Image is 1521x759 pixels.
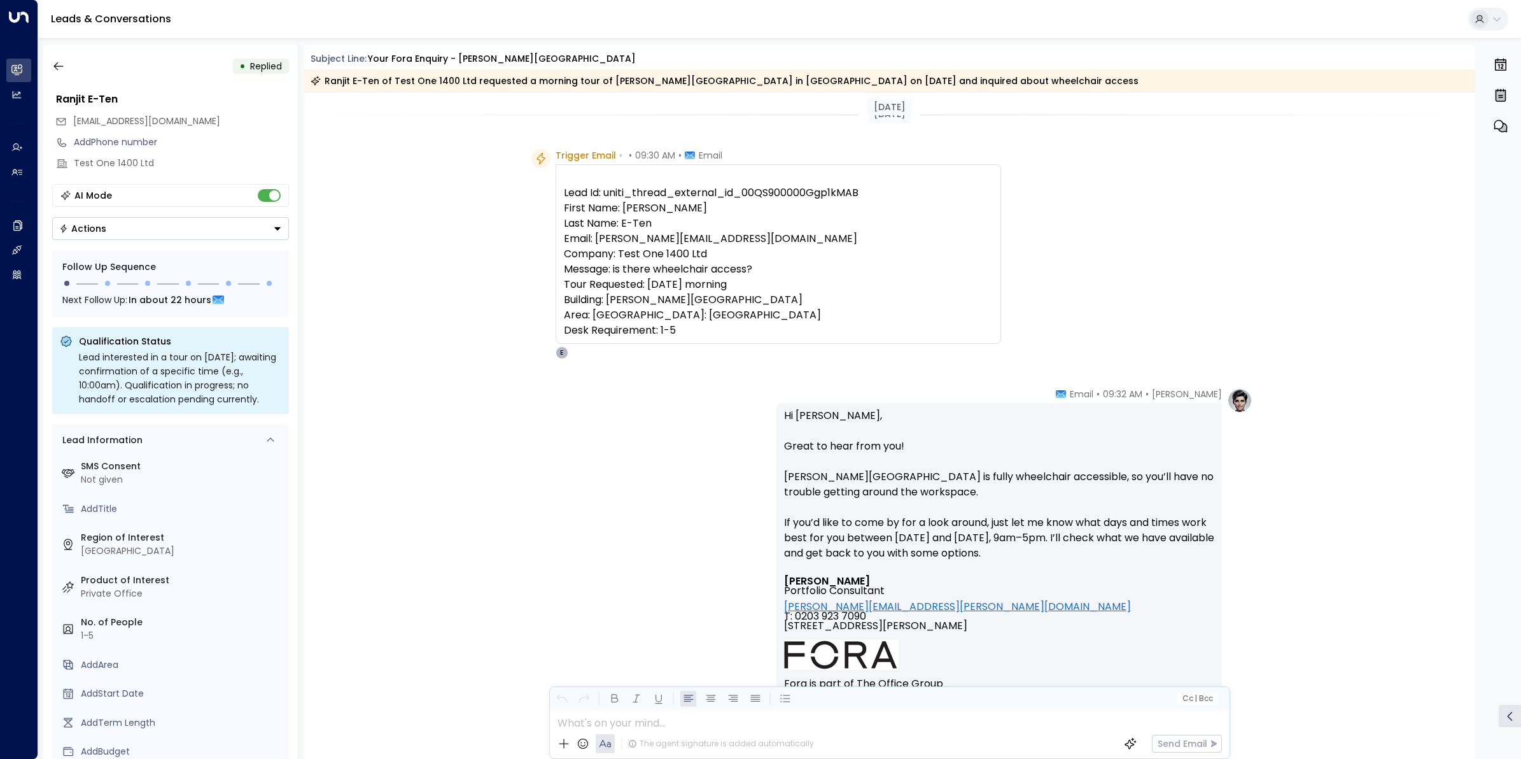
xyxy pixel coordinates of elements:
div: E [556,346,568,359]
button: Actions [52,217,289,240]
span: Replied [250,60,282,73]
div: Ranjit E-Ten [56,92,289,107]
div: Actions [59,223,106,234]
div: Lead Information [58,434,143,447]
div: Button group with a nested menu [52,217,289,240]
div: AddBudget [81,745,284,758]
span: • [629,149,632,162]
span: 09:30 AM [635,149,675,162]
button: Undo [554,691,570,707]
div: Follow Up Sequence [62,260,279,274]
button: Redo [576,691,592,707]
button: Cc|Bcc [1177,693,1217,705]
span: [EMAIL_ADDRESS][DOMAIN_NAME] [73,115,220,127]
div: Test One 1400 Ltd [74,157,289,170]
pre: Lead Id: uniti_thread_external_id_00QS900000Ggp1kMAB First Name: [PERSON_NAME] Last Name: E-Ten E... [564,185,993,338]
span: Portfolio Consultant [784,586,885,595]
div: Next Follow Up: [62,293,279,307]
font: [PERSON_NAME] [784,574,870,588]
span: In about 22 hours [129,293,211,307]
label: No. of People [81,616,284,629]
div: AI Mode [74,189,112,202]
a: Leads & Conversations [51,11,171,26]
span: | [1195,694,1197,703]
div: 1-5 [81,629,284,642]
div: Your Fora Enquiry - [PERSON_NAME][GEOGRAPHIC_DATA] [368,52,636,66]
img: AIorK4ysLkpAD1VLoJghiceWoVRmgk1XU2vrdoLkeDLGAFfv_vh6vnfJOA1ilUWLDOVq3gZTs86hLsHm3vG- [784,640,899,670]
span: ranjit.uniti@outlook.com [73,115,220,128]
div: • [239,55,246,78]
div: AddStart Date [81,687,284,700]
span: 09:32 AM [1103,388,1142,401]
p: Hi [PERSON_NAME], Great to hear from you! [PERSON_NAME][GEOGRAPHIC_DATA] is fully wheelchair acce... [784,408,1214,576]
span: Trigger Email [556,149,616,162]
div: The agent signature is added automatically [628,738,814,749]
div: AddPhone number [74,136,289,149]
span: • [619,149,622,162]
div: Private Office [81,587,284,600]
span: [PERSON_NAME] [1152,388,1222,401]
span: T: 0203 923 7090 [784,611,866,621]
div: [GEOGRAPHIC_DATA] [81,544,284,558]
span: Email [1070,388,1093,401]
span: Subject Line: [311,52,367,65]
span: • [678,149,682,162]
div: Not given [81,473,284,486]
span: Cc Bcc [1182,694,1212,703]
img: profile-logo.png [1227,388,1252,413]
div: AddTitle [81,502,284,516]
div: [DATE] [867,99,912,115]
span: • [1146,388,1149,401]
div: AddArea [81,658,284,672]
span: Email [699,149,722,162]
font: Fora is part of The Office Group [784,676,943,691]
label: SMS Consent [81,460,284,473]
span: • [1097,388,1100,401]
span: [STREET_ADDRESS][PERSON_NAME] [784,621,967,640]
a: [PERSON_NAME][EMAIL_ADDRESS][PERSON_NAME][DOMAIN_NAME] [784,602,1131,611]
label: Region of Interest [81,531,284,544]
p: Qualification Status [79,335,281,348]
div: AddTerm Length [81,716,284,730]
div: Ranjit E-Ten of Test One 1400 Ltd requested a morning tour of [PERSON_NAME][GEOGRAPHIC_DATA] in [... [311,74,1139,87]
label: Product of Interest [81,574,284,587]
div: Lead interested in a tour on [DATE]; awaiting confirmation of a specific time (e.g., 10:00am). Qu... [79,350,281,406]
